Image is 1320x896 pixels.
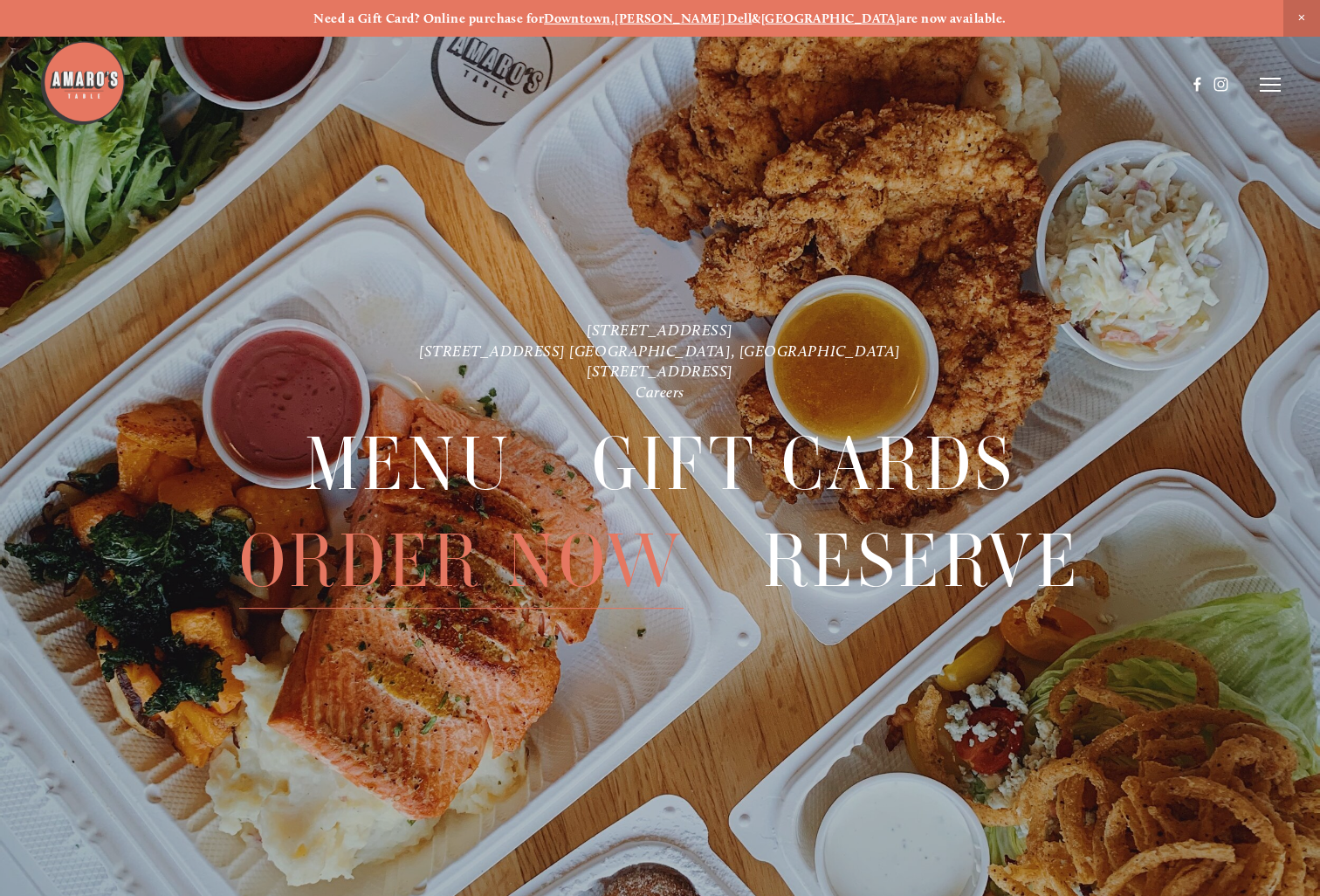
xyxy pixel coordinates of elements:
span: Order Now [239,513,684,609]
a: [PERSON_NAME] Dell [615,10,752,26]
a: [STREET_ADDRESS] [587,320,733,340]
strong: , [611,10,615,26]
strong: Need a Gift Card? Online purchase for [313,10,544,26]
a: Menu [305,417,512,511]
span: Menu [305,417,512,512]
strong: are now available. [899,10,1006,26]
img: Amaro's Table [39,39,127,127]
a: Reserve [763,513,1081,608]
strong: & [752,10,760,26]
a: [STREET_ADDRESS] [587,362,733,381]
a: [STREET_ADDRESS] [GEOGRAPHIC_DATA], [GEOGRAPHIC_DATA] [419,341,901,361]
a: [GEOGRAPHIC_DATA] [761,10,900,26]
a: Order Now [239,513,684,608]
span: Reserve [763,513,1081,609]
a: Gift Cards [592,417,1016,511]
span: Gift Cards [592,417,1016,512]
a: Downtown [544,10,611,26]
a: Careers [636,383,684,402]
